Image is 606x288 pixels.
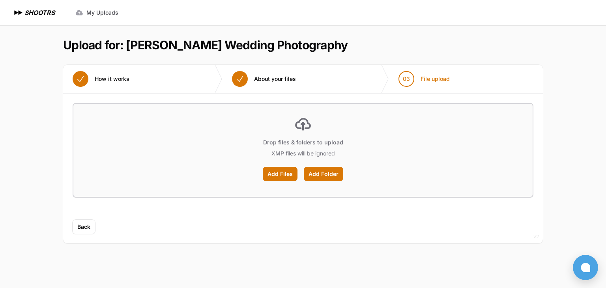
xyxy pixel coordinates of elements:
div: Domain Overview [30,47,71,52]
button: Back [73,220,95,234]
button: Open chat window [573,255,598,280]
div: v2 [533,232,539,241]
button: 03 File upload [389,65,459,93]
span: 03 [403,75,410,83]
img: tab_domain_overview_orange.svg [21,46,28,52]
span: How it works [95,75,129,83]
img: SHOOTRS [13,8,24,17]
label: Add Folder [304,167,343,181]
p: XMP files will be ignored [271,150,335,157]
img: logo_orange.svg [13,13,19,19]
button: How it works [63,65,139,93]
a: SHOOTRS SHOOTRS [13,8,55,17]
span: File upload [421,75,450,83]
img: tab_keywords_by_traffic_grey.svg [79,46,85,52]
span: Back [77,223,90,231]
span: About your files [254,75,296,83]
div: v 4.0.25 [22,13,39,19]
div: Domain: [DOMAIN_NAME] [21,21,87,27]
button: About your files [223,65,305,93]
h1: Upload for: [PERSON_NAME] Wedding Photography [63,38,348,52]
div: Keywords by Traffic [87,47,133,52]
label: Add Files [263,167,297,181]
span: My Uploads [86,9,118,17]
h1: SHOOTRS [24,8,55,17]
a: My Uploads [71,6,123,20]
p: Drop files & folders to upload [263,138,343,146]
img: website_grey.svg [13,21,19,27]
